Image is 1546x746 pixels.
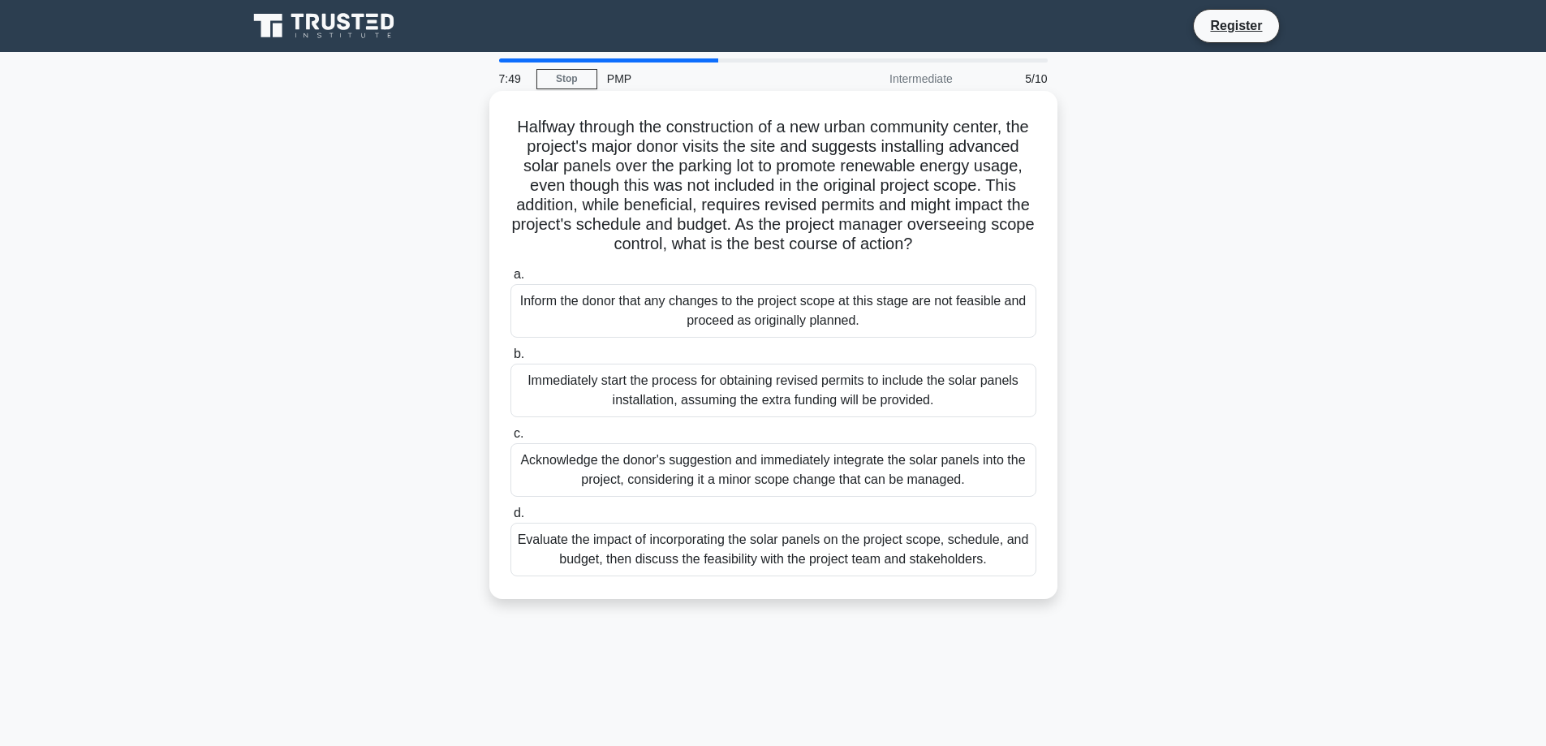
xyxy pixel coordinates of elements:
div: PMP [597,63,820,95]
span: a. [514,267,524,281]
div: Evaluate the impact of incorporating the solar panels on the project scope, schedule, and budget,... [510,523,1036,576]
div: Intermediate [820,63,962,95]
span: b. [514,347,524,360]
span: d. [514,506,524,520]
a: Register [1200,15,1272,36]
div: Acknowledge the donor's suggestion and immediately integrate the solar panels into the project, c... [510,443,1036,497]
h5: Halfway through the construction of a new urban community center, the project's major donor visit... [509,117,1038,255]
a: Stop [536,69,597,89]
div: 5/10 [962,63,1057,95]
div: 7:49 [489,63,536,95]
span: c. [514,426,523,440]
div: Immediately start the process for obtaining revised permits to include the solar panels installat... [510,364,1036,417]
div: Inform the donor that any changes to the project scope at this stage are not feasible and proceed... [510,284,1036,338]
